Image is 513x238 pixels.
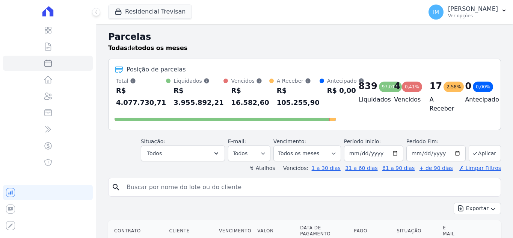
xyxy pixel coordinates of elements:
[382,165,415,171] a: 61 a 90 dias
[473,82,493,92] div: 0,00%
[174,77,223,85] div: Liquidados
[273,138,306,144] label: Vencimento:
[141,138,165,144] label: Situação:
[108,30,501,44] h2: Parcelas
[174,85,223,109] div: R$ 3.955.892,21
[231,77,269,85] div: Vencidos
[147,149,162,158] span: Todos
[116,77,166,85] div: Total
[430,95,453,113] h4: A Receber
[108,44,187,53] p: de
[280,165,308,171] label: Vencidos:
[422,2,513,23] button: IM [PERSON_NAME] Ver opções
[108,5,192,19] button: Residencial Trevisan
[465,80,471,92] div: 0
[127,65,186,74] div: Posição de parcelas
[394,80,400,92] div: 4
[122,180,498,195] input: Buscar por nome do lote ou do cliente
[312,165,341,171] a: 1 a 30 dias
[448,13,498,19] p: Ver opções
[448,5,498,13] p: [PERSON_NAME]
[116,85,166,109] div: R$ 4.077.730,71
[430,80,442,92] div: 17
[469,145,501,161] button: Aplicar
[359,80,377,92] div: 839
[402,82,422,92] div: 0,41%
[454,203,501,214] button: Exportar
[379,82,402,92] div: 97,01%
[228,138,246,144] label: E-mail:
[112,183,121,192] i: search
[277,77,320,85] div: A Receber
[277,85,320,109] div: R$ 105.255,90
[327,77,364,85] div: Antecipado
[345,165,377,171] a: 31 a 60 dias
[249,165,275,171] label: ↯ Atalhos
[327,85,364,97] div: R$ 0,00
[394,95,418,104] h4: Vencidos
[465,95,489,104] h4: Antecipado
[344,138,381,144] label: Período Inicío:
[141,146,225,161] button: Todos
[231,85,269,109] div: R$ 16.582,60
[444,82,464,92] div: 2,58%
[433,9,439,15] span: IM
[419,165,453,171] a: + de 90 dias
[456,165,501,171] a: ✗ Limpar Filtros
[135,44,188,52] strong: todos os meses
[359,95,382,104] h4: Liquidados
[108,44,128,52] strong: Todas
[406,138,466,146] label: Período Fim:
